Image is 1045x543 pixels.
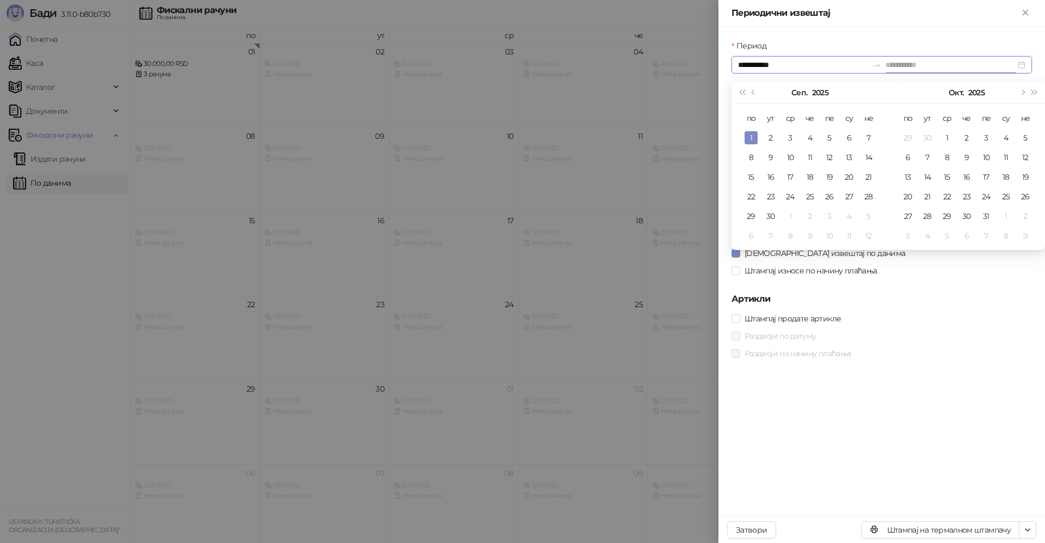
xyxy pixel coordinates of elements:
[859,206,878,226] td: 2025-10-05
[960,170,973,184] div: 16
[803,210,816,223] div: 2
[999,131,1012,144] div: 4
[859,187,878,206] td: 2025-09-28
[1016,226,1035,246] td: 2025-11-09
[1016,82,1028,103] button: Следећи месец (PageDown)
[803,170,816,184] div: 18
[761,187,780,206] td: 2025-09-23
[918,167,937,187] td: 2025-10-14
[901,131,914,144] div: 29
[741,148,761,167] td: 2025-09-08
[784,131,797,144] div: 3
[980,229,993,242] div: 7
[862,170,875,184] div: 21
[898,187,918,206] td: 2025-10-20
[761,167,780,187] td: 2025-09-16
[761,128,780,148] td: 2025-09-02
[839,226,859,246] td: 2025-10-11
[901,190,914,203] div: 20
[976,108,996,128] th: пе
[1016,148,1035,167] td: 2025-10-12
[957,108,976,128] th: че
[731,7,1019,20] div: Периодични извештај
[996,128,1016,148] td: 2025-10-04
[862,229,875,242] div: 12
[1019,190,1032,203] div: 26
[741,128,761,148] td: 2025-09-01
[901,210,914,223] div: 27
[741,108,761,128] th: по
[761,148,780,167] td: 2025-09-09
[820,167,839,187] td: 2025-09-19
[999,190,1012,203] div: 25
[839,167,859,187] td: 2025-09-20
[784,151,797,164] div: 10
[980,151,993,164] div: 10
[921,151,934,164] div: 7
[740,247,909,259] span: [DEMOGRAPHIC_DATA] извештај по данима
[1019,170,1032,184] div: 19
[976,206,996,226] td: 2025-10-31
[921,131,934,144] div: 30
[976,167,996,187] td: 2025-10-17
[941,229,954,242] div: 5
[960,210,973,223] div: 30
[784,190,797,203] div: 24
[1019,7,1032,20] button: Close
[745,229,758,242] div: 6
[996,167,1016,187] td: 2025-10-18
[898,226,918,246] td: 2025-11-03
[745,210,758,223] div: 29
[843,210,856,223] div: 4
[1019,131,1032,144] div: 5
[812,82,828,103] button: Изабери годину
[957,167,976,187] td: 2025-10-16
[996,226,1016,246] td: 2025-11-08
[764,170,777,184] div: 16
[820,108,839,128] th: пе
[960,131,973,144] div: 2
[820,128,839,148] td: 2025-09-05
[1016,187,1035,206] td: 2025-10-26
[820,206,839,226] td: 2025-10-03
[740,330,820,342] span: Раздвоји по датуму
[764,151,777,164] div: 9
[859,108,878,128] th: не
[898,167,918,187] td: 2025-10-13
[859,226,878,246] td: 2025-10-12
[872,60,881,69] span: to
[1016,108,1035,128] th: не
[976,128,996,148] td: 2025-10-03
[1029,82,1041,103] button: Следећа година (Control + right)
[937,128,957,148] td: 2025-10-01
[843,229,856,242] div: 11
[800,187,820,206] td: 2025-09-25
[800,226,820,246] td: 2025-10-09
[741,167,761,187] td: 2025-09-15
[898,108,918,128] th: по
[901,229,914,242] div: 3
[764,210,777,223] div: 30
[941,190,954,203] div: 22
[872,60,881,69] span: swap-right
[741,206,761,226] td: 2025-09-29
[862,210,875,223] div: 5
[921,170,934,184] div: 14
[823,190,836,203] div: 26
[918,226,937,246] td: 2025-11-04
[901,170,914,184] div: 13
[839,187,859,206] td: 2025-09-27
[741,187,761,206] td: 2025-09-22
[960,190,973,203] div: 23
[803,131,816,144] div: 4
[741,226,761,246] td: 2025-10-06
[918,108,937,128] th: ут
[1019,151,1032,164] div: 12
[784,170,797,184] div: 17
[800,108,820,128] th: че
[800,206,820,226] td: 2025-10-02
[999,170,1012,184] div: 18
[839,108,859,128] th: су
[780,167,800,187] td: 2025-09-17
[761,226,780,246] td: 2025-10-07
